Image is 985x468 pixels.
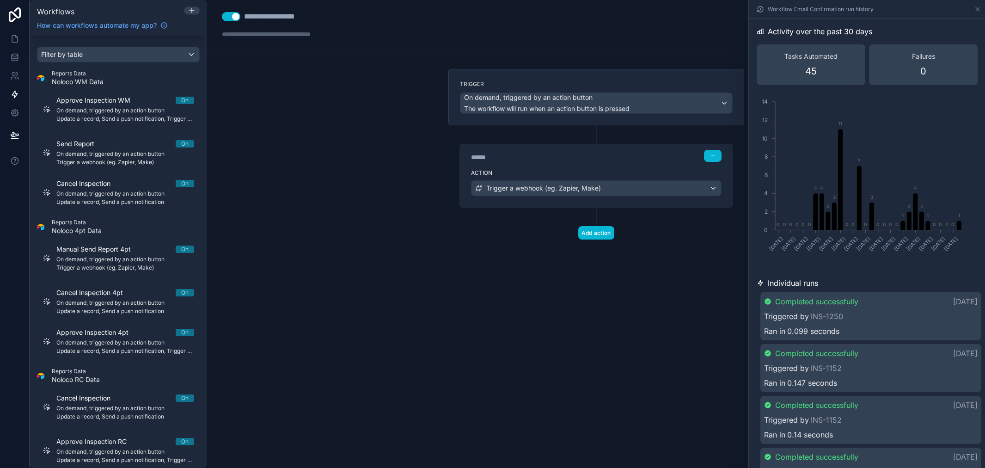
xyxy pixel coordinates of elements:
[918,235,934,252] text: [DATE]
[838,121,842,126] text: 11
[795,222,798,227] text: 0
[893,235,909,252] text: [DATE]
[805,235,822,252] text: [DATE]
[953,296,978,307] p: [DATE]
[775,348,858,359] span: Completed successfully
[460,92,733,114] button: On demand, triggered by an action buttonThe workflow will run when an action button is pressed
[471,180,722,196] button: Trigger a webhook (eg. Zapier, Make)
[464,93,593,102] span: On demand, triggered by an action button
[858,158,861,163] text: 7
[764,377,785,388] span: Ran in
[762,135,768,142] tspan: 10
[945,222,948,227] text: 0
[930,235,947,252] text: [DATE]
[486,184,601,193] span: Trigger a webhook (eg. Zapier, Make)
[820,185,823,191] text: 4
[37,21,157,30] span: How can workflows automate my app?
[764,326,785,337] span: Ran in
[939,222,942,227] text: 0
[757,92,965,270] div: chart
[768,26,872,37] span: Activity over the past 30 days
[780,235,797,252] text: [DATE]
[908,203,911,209] text: 2
[775,400,858,411] span: Completed successfully
[764,190,768,197] tspan: 4
[765,172,768,179] tspan: 6
[811,363,842,374] a: INS-1152
[811,414,842,425] a: INS-1152
[953,400,978,411] p: [DATE]
[764,429,785,440] span: Ran in
[883,222,886,227] text: 0
[33,21,171,30] a: How can workflows automate my app?
[811,311,843,322] a: INS-1250
[895,222,898,227] text: 0
[889,222,892,227] text: 0
[880,235,897,252] text: [DATE]
[764,414,809,425] span: Triggered by
[777,222,779,227] text: 0
[768,235,784,252] text: [DATE]
[764,227,768,234] tspan: 0
[942,235,959,252] text: [DATE]
[912,52,935,61] span: Failures
[845,222,848,227] text: 0
[768,277,818,289] span: Individual runs
[762,98,768,105] tspan: 14
[851,222,854,227] text: 0
[870,194,873,200] text: 3
[876,222,879,227] text: 0
[818,235,834,252] text: [DATE]
[914,185,917,191] text: 4
[471,169,722,177] label: Action
[905,235,922,252] text: [DATE]
[787,377,837,388] span: 0.147 seconds
[464,105,630,112] span: The workflow will run when an action button is pressed
[953,348,978,359] p: [DATE]
[787,326,839,337] span: 0.099 seconds
[793,235,809,252] text: [DATE]
[775,451,858,462] span: Completed successfully
[765,153,768,160] tspan: 8
[764,363,809,374] span: Triggered by
[768,6,874,13] span: Workflow Email Confirmation run history
[814,185,817,191] text: 4
[843,235,859,252] text: [DATE]
[958,213,960,218] text: 1
[787,429,833,440] span: 0.14 seconds
[808,222,811,227] text: 0
[920,203,923,209] text: 2
[37,7,74,16] span: Workflows
[833,194,836,200] text: 3
[801,222,804,227] text: 0
[826,203,829,209] text: 2
[864,222,867,227] text: 0
[784,52,838,61] span: Tasks Automated
[855,235,872,252] text: [DATE]
[789,222,792,227] text: 0
[805,65,817,78] span: 45
[460,80,733,88] label: Trigger
[775,296,858,307] span: Completed successfully
[933,222,936,227] text: 0
[953,451,978,462] p: [DATE]
[868,235,884,252] text: [DATE]
[762,117,768,123] tspan: 12
[764,311,809,322] span: Triggered by
[578,226,614,240] button: Add action
[902,213,904,218] text: 1
[927,213,929,218] text: 1
[765,208,768,215] tspan: 2
[951,222,954,227] text: 0
[783,222,786,227] text: 0
[830,235,847,252] text: [DATE]
[920,65,926,78] span: 0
